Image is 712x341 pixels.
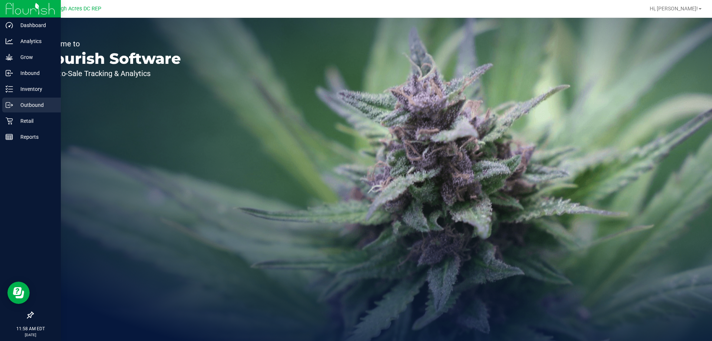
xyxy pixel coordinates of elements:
[6,53,13,61] inline-svg: Grow
[40,51,181,66] p: Flourish Software
[13,101,57,109] p: Outbound
[13,53,57,62] p: Grow
[3,325,57,332] p: 11:58 AM EDT
[3,332,57,338] p: [DATE]
[13,69,57,78] p: Inbound
[13,85,57,94] p: Inventory
[13,132,57,141] p: Reports
[6,133,13,141] inline-svg: Reports
[6,69,13,77] inline-svg: Inbound
[6,101,13,109] inline-svg: Outbound
[13,21,57,30] p: Dashboard
[6,85,13,93] inline-svg: Inventory
[13,117,57,125] p: Retail
[50,6,101,12] span: Lehigh Acres DC REP
[40,40,181,47] p: Welcome to
[6,37,13,45] inline-svg: Analytics
[6,117,13,125] inline-svg: Retail
[7,282,30,304] iframe: Resource center
[13,37,57,46] p: Analytics
[650,6,698,12] span: Hi, [PERSON_NAME]!
[40,70,181,77] p: Seed-to-Sale Tracking & Analytics
[6,22,13,29] inline-svg: Dashboard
